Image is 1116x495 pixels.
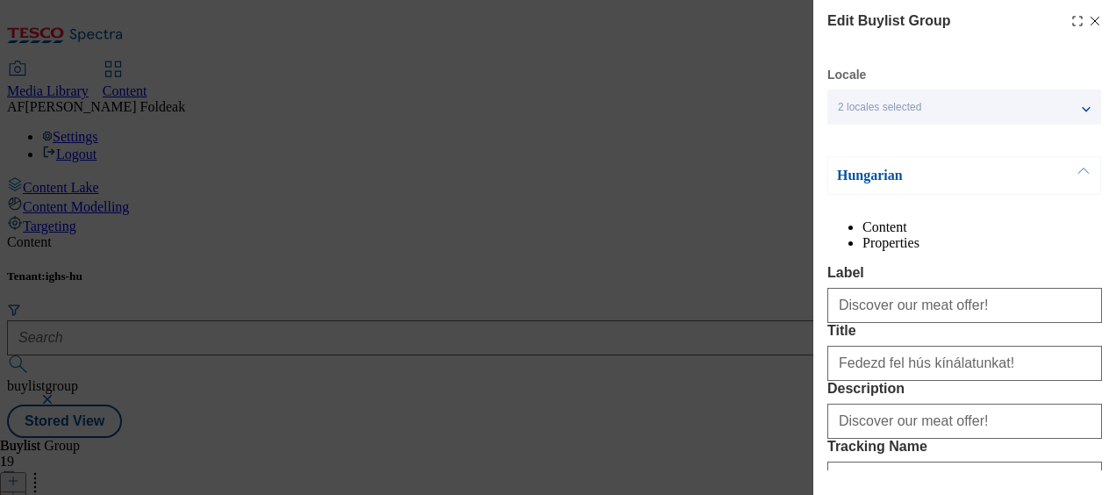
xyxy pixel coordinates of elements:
label: Title [827,323,1102,339]
input: Enter Label [827,288,1102,323]
li: Properties [862,235,1102,251]
h4: Edit Buylist Group [827,11,950,32]
li: Content [862,219,1102,235]
input: Enter Title [827,346,1102,381]
label: Label [827,265,1102,281]
input: Enter Description [827,404,1102,439]
label: Description [827,381,1102,397]
button: 2 locales selected [827,90,1101,125]
label: Tracking Name [827,439,1102,455]
span: 2 locales selected [838,101,921,114]
p: Hungarian [837,167,1021,184]
label: Locale [827,70,866,80]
